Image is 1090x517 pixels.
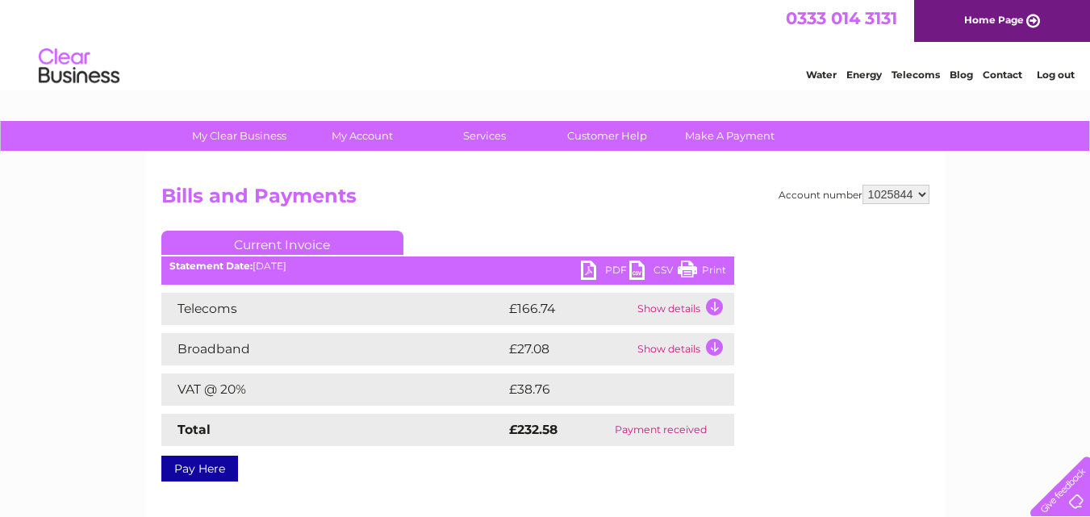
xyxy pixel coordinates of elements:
td: Payment received [587,414,734,446]
img: logo.png [38,42,120,91]
a: Services [418,121,551,151]
a: Customer Help [541,121,674,151]
a: Blog [950,69,973,81]
td: VAT @ 20% [161,373,505,406]
a: Energy [846,69,882,81]
a: Telecoms [892,69,940,81]
a: 0333 014 3131 [786,8,897,28]
a: CSV [629,261,678,284]
a: My Account [295,121,428,151]
h2: Bills and Payments [161,185,929,215]
a: PDF [581,261,629,284]
td: Broadband [161,333,505,365]
div: [DATE] [161,261,734,272]
b: Statement Date: [169,260,253,272]
td: £166.74 [505,293,633,325]
a: Make A Payment [663,121,796,151]
strong: £232.58 [509,422,558,437]
td: Show details [633,293,734,325]
td: £38.76 [505,373,702,406]
a: Contact [983,69,1022,81]
a: Pay Here [161,456,238,482]
td: Show details [633,333,734,365]
a: Print [678,261,726,284]
div: Clear Business is a trading name of Verastar Limited (registered in [GEOGRAPHIC_DATA] No. 3667643... [165,9,927,78]
td: Telecoms [161,293,505,325]
a: My Clear Business [173,121,306,151]
a: Log out [1037,69,1075,81]
td: £27.08 [505,333,633,365]
div: Account number [779,185,929,204]
a: Water [806,69,837,81]
strong: Total [177,422,211,437]
a: Current Invoice [161,231,403,255]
